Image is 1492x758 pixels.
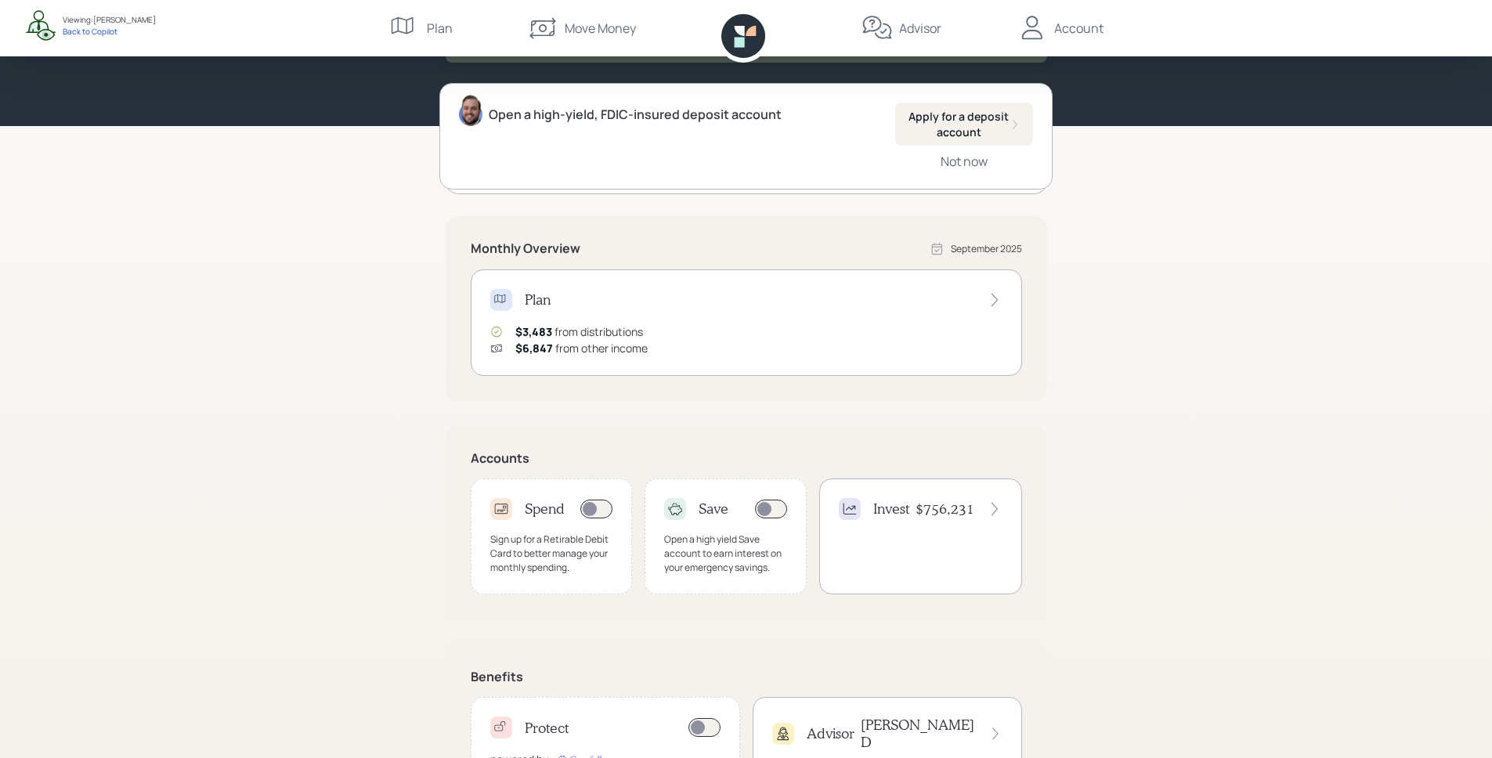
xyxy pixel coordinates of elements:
h4: [PERSON_NAME] D [861,716,976,750]
h5: Benefits [471,670,1022,684]
h5: Accounts [471,451,1022,466]
div: Viewing: [PERSON_NAME] [63,14,156,26]
img: james-distasi-headshot.png [459,95,482,126]
button: Apply for a deposit account [895,103,1033,146]
h4: Spend [525,500,565,518]
h4: Invest [873,500,909,518]
div: Open a high-yield, FDIC-insured deposit account [489,105,782,124]
div: Move Money [565,19,636,38]
h4: Plan [525,291,551,309]
h5: Monthly Overview [471,241,580,256]
div: Advisor [899,19,941,38]
div: Sign up for a Retirable Debit Card to better manage your monthly spending. [490,532,613,575]
div: Not now [941,153,988,170]
span: $3,483 [515,324,552,339]
div: September 2025 [951,242,1022,256]
div: from distributions [515,323,643,340]
div: Plan [427,19,453,38]
div: Apply for a deposit account [908,109,1021,139]
h4: Protect [525,720,569,737]
h4: Advisor [807,725,854,742]
span: $6,847 [515,341,553,356]
div: Open a high yield Save account to earn interest on your emergency savings. [664,532,787,575]
h4: Save [699,500,728,518]
div: Account [1054,19,1104,38]
h4: $756,231 [916,500,974,518]
div: from other income [515,340,648,356]
div: Back to Copilot [63,26,156,37]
